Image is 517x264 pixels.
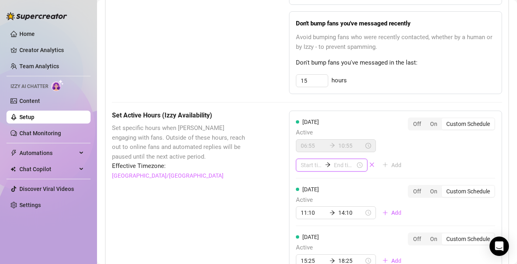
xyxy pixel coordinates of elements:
img: AI Chatter [51,80,64,91]
span: Don't bump fans you've messaged in the last: [296,58,495,68]
a: Content [19,98,40,104]
span: Add [391,258,401,264]
a: Discover Viral Videos [19,186,74,192]
a: Creator Analytics [19,44,84,57]
span: close [369,162,375,168]
button: Add [376,206,408,219]
span: Effective Timezone: [112,161,249,171]
input: Start time [301,161,322,170]
img: logo-BBDzfeDw.svg [6,12,67,20]
div: On [426,233,442,245]
div: On [426,186,442,197]
a: Home [19,31,35,37]
a: Team Analytics [19,63,59,69]
span: Add [391,210,401,216]
span: arrow-right [329,210,335,216]
a: Settings [19,202,41,208]
div: segmented control [408,117,495,130]
a: [GEOGRAPHIC_DATA]/[GEOGRAPHIC_DATA] [112,171,224,180]
div: Off [409,186,426,197]
input: Start time [301,141,326,150]
span: Automations [19,147,77,159]
span: Active [296,128,408,138]
input: End time [338,208,364,217]
input: End time [338,141,364,150]
div: Off [409,233,426,245]
div: Off [409,118,426,130]
div: On [426,118,442,130]
div: segmented control [408,233,495,245]
span: plus [382,258,388,263]
span: [DATE] [302,186,319,193]
span: arrow-right [325,162,331,168]
a: Setup [19,114,34,120]
h5: Set Active Hours (Izzy Availability) [112,111,249,120]
span: thunderbolt [11,150,17,156]
span: Avoid bumping fans who were recently contacted, whether by a human or by Izzy - to prevent spamming. [296,33,495,52]
div: Open Intercom Messenger [490,237,509,256]
div: segmented control [408,185,495,198]
span: arrow-right [329,258,335,264]
span: arrow-right [329,142,335,148]
div: Custom Schedule [442,233,494,245]
div: Custom Schedule [442,186,494,197]
div: Custom Schedule [442,118,494,130]
a: Chat Monitoring [19,130,61,136]
span: Active [296,195,408,205]
input: Start time [301,208,326,217]
span: [DATE] [302,119,319,125]
span: Set specific hours when [PERSON_NAME] engaging with fans. Outside of these hours, reach out to on... [112,124,249,161]
span: plus [382,210,388,216]
span: Active [296,243,408,253]
input: End time [334,161,355,170]
span: hours [331,76,347,86]
strong: Don't bump fans you've messaged recently [296,20,411,27]
img: Chat Copilot [11,166,16,172]
span: Izzy AI Chatter [11,83,48,90]
span: [DATE] [302,234,319,240]
span: Chat Copilot [19,163,77,176]
button: Add [376,159,408,172]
